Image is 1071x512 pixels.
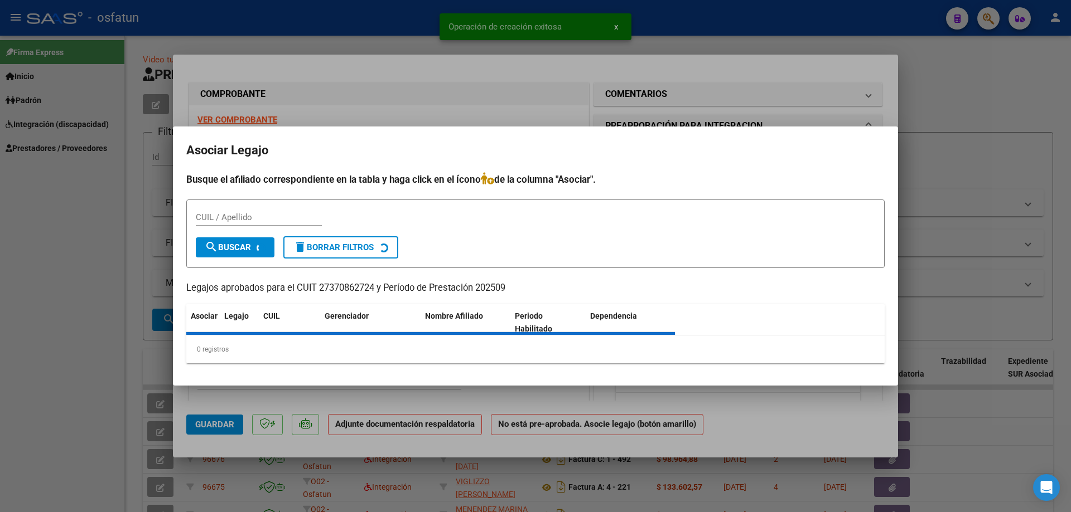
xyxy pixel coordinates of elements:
[325,311,369,320] span: Gerenciador
[186,172,885,187] h4: Busque el afiliado correspondiente en la tabla y haga click en el ícono de la columna "Asociar".
[283,236,398,259] button: Borrar Filtros
[510,304,586,341] datatable-header-cell: Periodo Habilitado
[421,304,510,341] datatable-header-cell: Nombre Afiliado
[224,311,249,320] span: Legajo
[205,240,218,253] mat-icon: search
[259,304,320,341] datatable-header-cell: CUIL
[191,311,218,320] span: Asociar
[186,281,885,295] p: Legajos aprobados para el CUIT 27370862724 y Período de Prestación 202509
[320,304,421,341] datatable-header-cell: Gerenciador
[186,140,885,161] h2: Asociar Legajo
[196,237,274,257] button: Buscar
[293,242,374,252] span: Borrar Filtros
[186,335,885,363] div: 0 registros
[205,242,251,252] span: Buscar
[263,311,280,320] span: CUIL
[1033,474,1060,501] div: Open Intercom Messenger
[586,304,676,341] datatable-header-cell: Dependencia
[293,240,307,253] mat-icon: delete
[515,311,552,333] span: Periodo Habilitado
[425,311,483,320] span: Nombre Afiliado
[220,304,259,341] datatable-header-cell: Legajo
[590,311,637,320] span: Dependencia
[186,304,220,341] datatable-header-cell: Asociar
